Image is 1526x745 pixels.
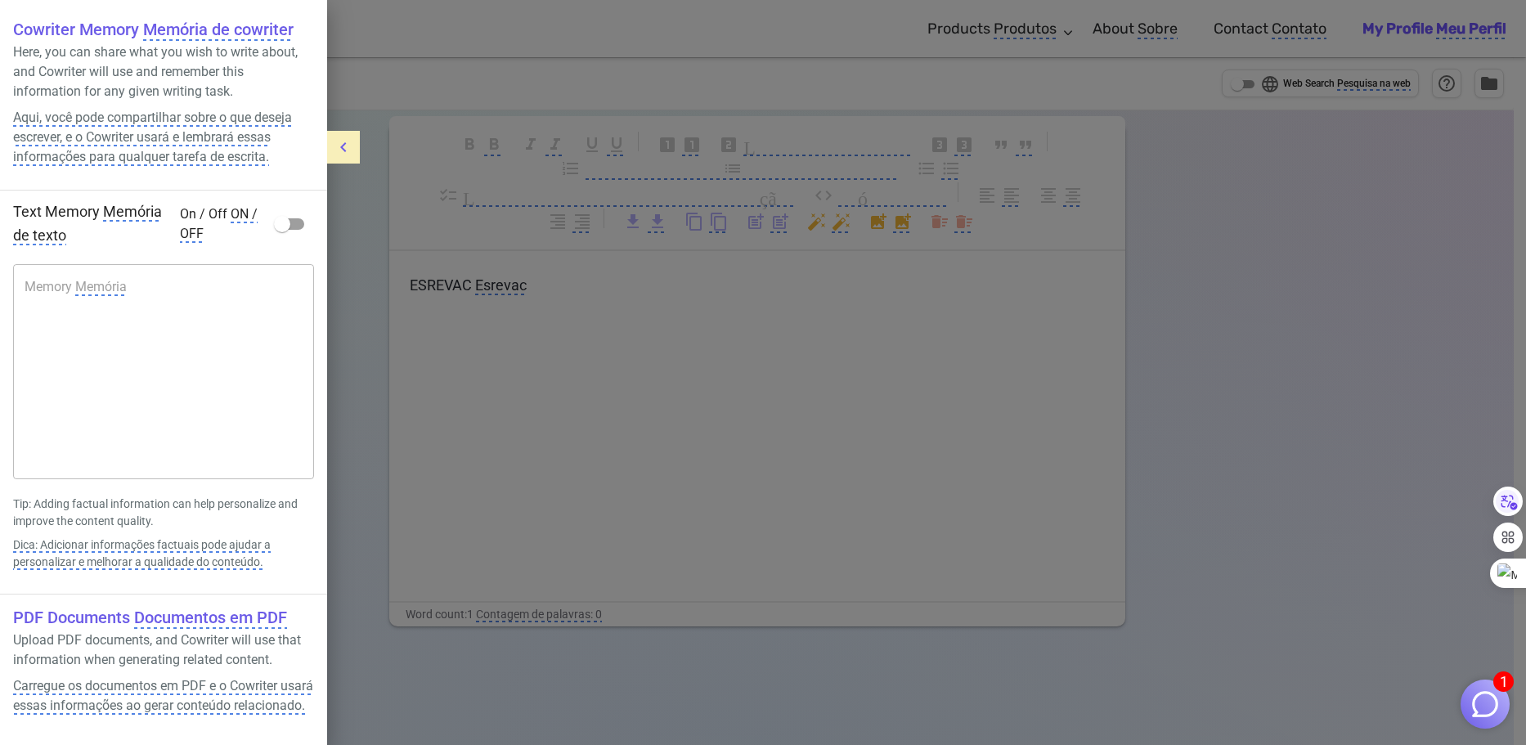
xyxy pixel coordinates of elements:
monica-translate-translate: Memória de cowriter [143,20,294,41]
monica-translate-translate: Carregue os documentos em PDF e o Cowriter usará essas informações ao gerar conteúdo relacionado. [13,678,313,715]
monica-translate-origin-text: Text Memory [13,203,100,220]
monica-translate-origin-text: PDF Documents [13,608,130,627]
monica-translate-translate: Documentos em PDF [134,608,287,629]
monica-translate-origin-text: Upload PDF documents, and Cowriter will use that information when generating related content. [13,632,301,667]
monica-translate-origin-text: Here, you can share what you wish to write about, and Cowriter will use and remember this informa... [13,44,298,99]
img: Close chat [1470,689,1501,720]
monica-translate-translate: Memória de texto [13,203,162,245]
button: menu [327,131,360,164]
monica-translate-translate: Dica: Adicionar informações factuais pode ajudar a personalizar e melhorar a qualidade do conteúdo. [13,538,271,570]
monica-translate-translate: Aqui, você pode compartilhar sobre o que deseja escrever, e o Cowriter usará e lembrará essas inf... [13,110,292,166]
monica-translate-origin-text: Tip: Adding factual information can help personalize and improve the content quality. [13,497,298,527]
span: 1 [1493,671,1514,692]
monica-translate-origin-text: Cowriter Memory [13,20,139,39]
monica-translate-translate: ON / OFF [180,206,258,243]
monica-translate-origin-text: On / Off [180,206,227,222]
